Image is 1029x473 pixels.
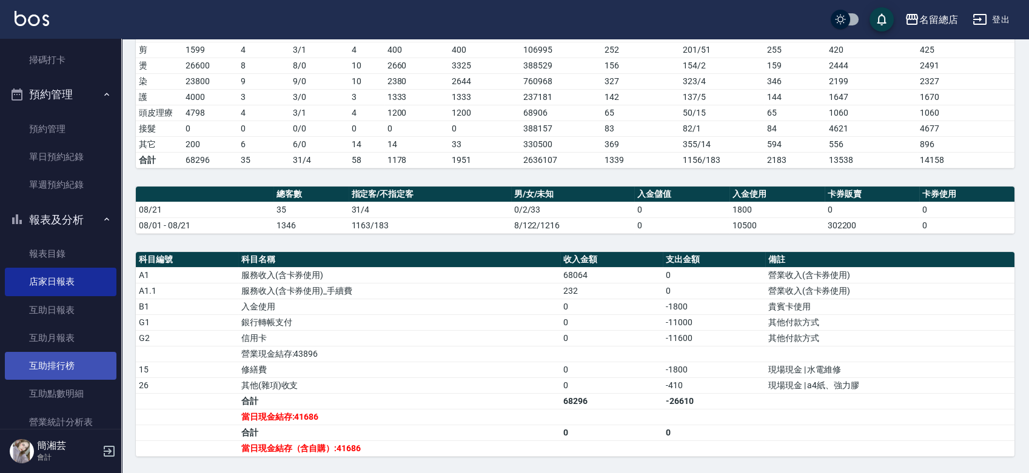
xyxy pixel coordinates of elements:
td: -1800 [663,362,765,377]
th: 入金使用 [729,187,825,202]
td: 1346 [273,217,348,233]
td: A1.1 [136,283,238,299]
td: 服務收入(含卡券使用) [238,267,560,283]
td: 68906 [520,105,602,121]
a: 報表目錄 [5,240,116,268]
td: 420 [826,42,917,58]
td: 58 [349,152,384,168]
td: 400 [449,42,520,58]
table: a dense table [136,11,1014,168]
td: G1 [136,314,238,330]
img: Person [10,439,34,463]
td: 8/122/1216 [511,217,635,233]
td: 0 [560,314,663,330]
button: save [870,7,894,31]
th: 科目編號 [136,252,238,268]
td: 1163/183 [349,217,511,233]
td: B1 [136,299,238,314]
button: 名留總店 [900,7,963,32]
td: -11600 [663,330,765,346]
td: 1670 [917,89,1014,105]
td: 4621 [826,121,917,136]
td: 26 [136,377,238,393]
button: 報表及分析 [5,204,116,236]
td: 2444 [826,58,917,73]
a: 掃碼打卡 [5,46,116,74]
td: 23800 [183,73,238,89]
a: 營業統計分析表 [5,408,116,436]
td: 0 / 0 [290,121,348,136]
td: 4 [238,105,290,121]
td: 營業現金結存:43896 [238,346,560,362]
td: 9 / 0 [290,73,348,89]
th: 收入金額 [560,252,663,268]
td: 0 [634,217,729,233]
td: 3 / 1 [290,42,348,58]
td: 2183 [764,152,826,168]
td: 369 [602,136,680,152]
a: 單日預約紀錄 [5,143,116,171]
td: 其它 [136,136,183,152]
td: 4 [238,42,290,58]
td: 接髮 [136,121,183,136]
td: 388529 [520,58,602,73]
td: 10 [349,58,384,73]
th: 卡券使用 [919,187,1014,202]
th: 科目名稱 [238,252,560,268]
a: 互助月報表 [5,324,116,352]
td: 0 [349,121,384,136]
td: 31/4 [290,152,348,168]
td: 0 [663,267,765,283]
td: 201 / 51 [680,42,764,58]
td: 2327 [917,73,1014,89]
td: 0/2/33 [511,202,635,217]
td: 425 [917,42,1014,58]
td: 1333 [449,89,520,105]
td: -1800 [663,299,765,314]
td: 556 [826,136,917,152]
div: 名留總店 [919,12,958,27]
td: 33 [449,136,520,152]
td: 08/21 [136,202,273,217]
td: 237181 [520,89,602,105]
td: 其他付款方式 [765,330,1014,346]
td: 10500 [729,217,825,233]
td: 0 [449,121,520,136]
td: 1178 [384,152,449,168]
td: 3325 [449,58,520,73]
td: 82 / 1 [680,121,764,136]
td: 3 / 0 [290,89,348,105]
td: 3 [349,89,384,105]
td: 1333 [384,89,449,105]
td: 修繕費 [238,362,560,377]
td: 護 [136,89,183,105]
td: 142 [602,89,680,105]
td: 232 [560,283,663,299]
a: 預約管理 [5,115,116,143]
td: 2644 [449,73,520,89]
td: 8 [238,58,290,73]
td: 4 [349,42,384,58]
td: 0 [560,362,663,377]
td: 330500 [520,136,602,152]
td: 14 [384,136,449,152]
td: 10 [349,73,384,89]
th: 備註 [765,252,1014,268]
th: 卡券販賣 [825,187,920,202]
td: 68296 [560,393,663,409]
td: 26600 [183,58,238,73]
p: 會計 [37,452,99,463]
td: 1060 [826,105,917,121]
td: 合計 [238,393,560,409]
td: 255 [764,42,826,58]
td: 400 [384,42,449,58]
td: -410 [663,377,765,393]
td: 0 [560,377,663,393]
td: 3 / 1 [290,105,348,121]
button: 預約管理 [5,79,116,110]
td: 1060 [917,105,1014,121]
td: 31/4 [349,202,511,217]
td: 4 [349,105,384,121]
td: 合計 [136,152,183,168]
td: 0 [663,283,765,299]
